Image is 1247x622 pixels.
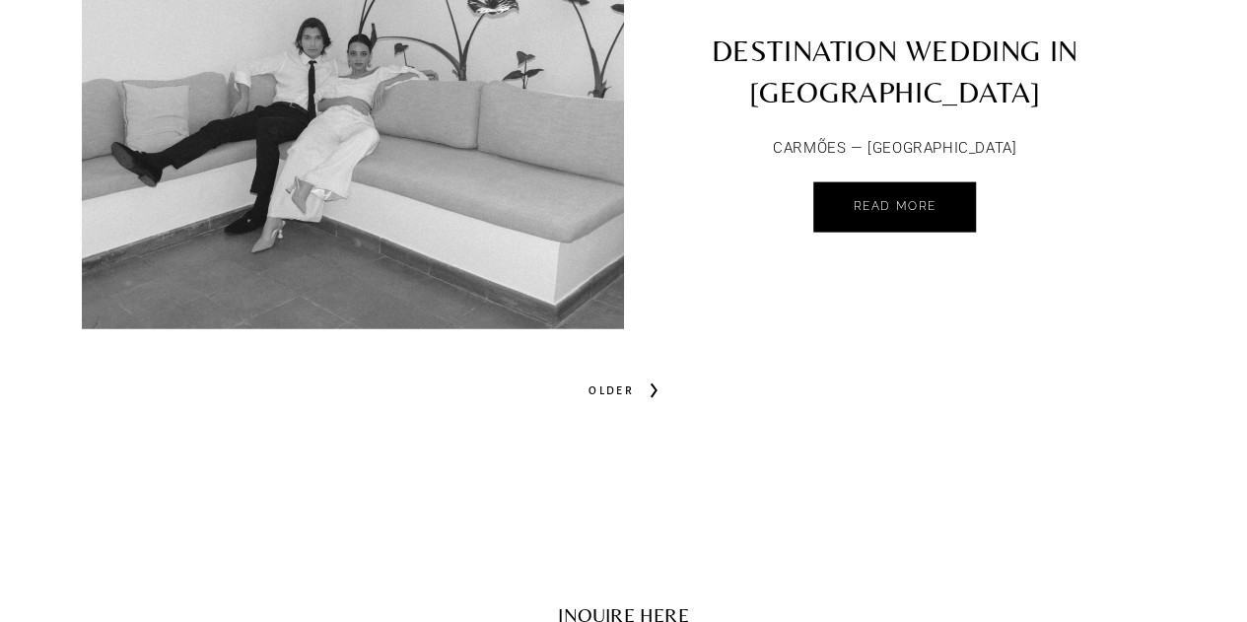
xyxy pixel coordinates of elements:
a: Older [573,367,674,414]
span: Read More [853,199,935,213]
a: Read More [813,182,975,233]
p: CARMÕES — [GEOGRAPHIC_DATA] [690,135,1100,163]
span: Older [581,377,642,404]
